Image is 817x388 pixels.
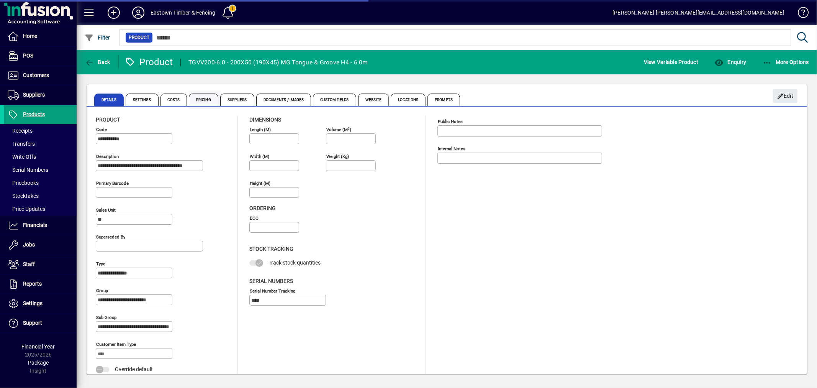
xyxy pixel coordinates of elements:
span: Suppliers [220,94,254,106]
a: Suppliers [4,85,77,105]
div: TGVV200-6.0 - 200X50 (190X45) MG Tongue & Groove H4 - 6.0m [188,56,368,69]
span: Override default [115,366,153,372]
span: Back [85,59,110,65]
span: Staff [23,261,35,267]
button: View Variable Product [642,55,700,69]
span: Filter [85,35,110,41]
span: Serial Numbers [249,278,293,284]
sup: 3 [348,126,350,130]
app-page-header-button: Back [77,55,119,69]
mat-label: Width (m) [250,154,269,159]
span: Costs [160,94,187,106]
span: Stock Tracking [249,246,293,252]
a: POS [4,46,77,66]
a: Write Offs [4,150,77,163]
div: [PERSON_NAME] [PERSON_NAME][EMAIL_ADDRESS][DOMAIN_NAME] [612,7,784,19]
span: Details [94,94,124,106]
div: Product [124,56,173,68]
div: Eastown Timber & Fencing [151,7,215,19]
span: Track stock quantities [269,260,321,266]
button: More Options [761,55,811,69]
button: Back [83,55,112,69]
mat-label: Weight (Kg) [326,154,349,159]
span: Dimensions [249,117,281,123]
span: Receipts [8,128,33,134]
span: Documents / Images [256,94,311,106]
mat-label: Description [96,154,119,159]
a: Reports [4,275,77,294]
span: Financials [23,222,47,228]
mat-label: Type [96,261,105,266]
span: Jobs [23,242,35,248]
span: Products [23,111,45,117]
span: Customers [23,72,49,78]
span: Transfers [8,141,35,147]
span: View Variable Product [644,56,698,68]
span: Custom Fields [313,94,356,106]
span: Locations [391,94,426,106]
a: Financials [4,216,77,235]
a: Transfers [4,137,77,150]
span: Enquiry [714,59,746,65]
span: Reports [23,281,42,287]
mat-label: Code [96,127,107,132]
mat-label: Internal Notes [438,146,465,151]
a: Customers [4,66,77,85]
span: Stocktakes [8,193,39,199]
span: Price Updates [8,206,45,212]
mat-label: Length (m) [250,127,271,132]
span: Product [129,34,149,41]
span: Home [23,33,37,39]
a: Pricebooks [4,176,77,189]
span: Package [28,360,49,366]
span: Write Offs [8,154,36,160]
span: Settings [23,300,43,306]
a: Staff [4,255,77,274]
mat-label: Public Notes [438,119,463,124]
a: Serial Numbers [4,163,77,176]
mat-label: Customer Item Type [96,342,136,347]
button: Add [102,6,126,20]
span: Edit [777,90,794,102]
a: Price Updates [4,202,77,215]
mat-label: Sales unit [96,207,116,213]
span: POS [23,53,33,59]
span: Pricing [189,94,218,106]
mat-label: Primary barcode [96,181,129,186]
span: Suppliers [23,92,45,98]
a: Home [4,27,77,46]
span: More Options [763,59,809,65]
mat-label: Height (m) [250,181,270,186]
span: Ordering [249,205,276,211]
span: Serial Numbers [8,167,48,173]
a: Knowledge Base [792,2,807,26]
a: Settings [4,294,77,313]
mat-label: EOQ [250,215,259,221]
span: Website [358,94,389,106]
a: Stocktakes [4,189,77,202]
button: Edit [773,89,797,103]
a: Support [4,314,77,333]
button: Filter [83,31,112,44]
mat-label: Superseded by [96,234,125,240]
mat-label: Group [96,288,108,293]
mat-label: Serial Number tracking [250,288,295,293]
mat-label: Volume (m ) [326,127,351,132]
span: Financial Year [22,344,55,350]
button: Enquiry [712,55,748,69]
span: Prompts [427,94,460,106]
a: Receipts [4,124,77,137]
span: Support [23,320,42,326]
span: Product [96,117,120,123]
mat-label: Sub group [96,315,116,320]
span: Pricebooks [8,180,39,186]
a: Jobs [4,235,77,255]
span: Settings [126,94,159,106]
button: Profile [126,6,151,20]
